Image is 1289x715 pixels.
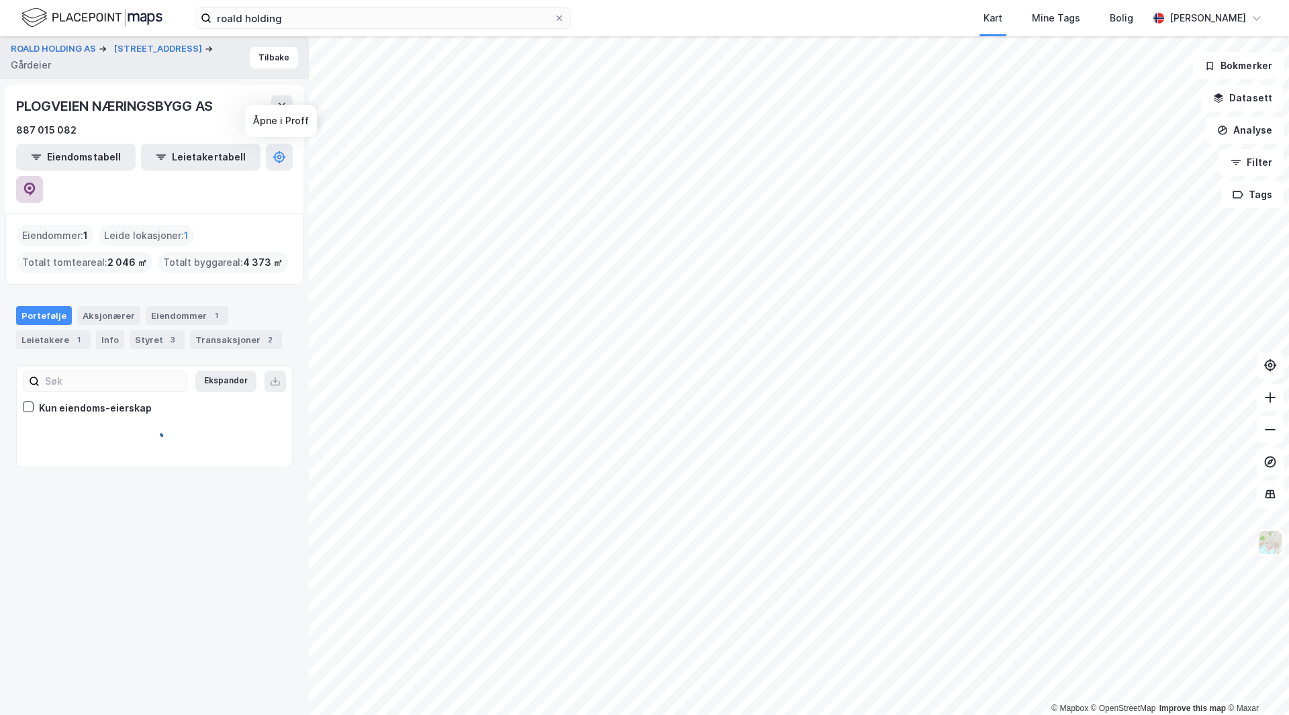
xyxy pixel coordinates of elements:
div: Portefølje [16,306,72,325]
iframe: Chat Widget [1222,651,1289,715]
img: spinner.a6d8c91a73a9ac5275cf975e30b51cfb.svg [144,429,165,450]
button: Tilbake [250,47,298,68]
div: Kun eiendoms-eierskap [39,400,152,416]
div: Totalt byggareal : [158,252,288,273]
span: 1 [184,228,189,244]
input: Søk på adresse, matrikkel, gårdeiere, leietakere eller personer [211,8,554,28]
button: Ekspander [195,371,256,392]
button: ROALD HOLDING AS [11,42,99,56]
button: Analyse [1206,117,1284,144]
div: 3 [166,333,179,346]
button: Datasett [1202,85,1284,111]
img: logo.f888ab2527a4732fd821a326f86c7f29.svg [21,6,162,30]
a: OpenStreetMap [1091,704,1156,713]
span: 4 373 ㎡ [243,254,283,271]
div: Kart [984,10,1002,26]
button: Tags [1221,181,1284,208]
div: PLOGVEIEN NÆRINGSBYGG AS [16,95,216,117]
input: Søk [40,371,187,391]
div: Gårdeier [11,57,51,73]
div: Mine Tags [1032,10,1080,26]
div: Eiendommer [146,306,228,325]
div: Styret [130,330,185,349]
div: 1 [72,333,85,346]
div: Totalt tomteareal : [17,252,152,273]
img: Z [1257,530,1283,555]
div: 887 015 082 [16,122,77,138]
button: Eiendomstabell [16,144,136,171]
div: [PERSON_NAME] [1169,10,1246,26]
div: 1 [209,309,223,322]
span: 1 [83,228,88,244]
div: Info [96,330,124,349]
button: Bokmerker [1193,52,1284,79]
div: Leide lokasjoner : [99,225,194,246]
a: Improve this map [1159,704,1226,713]
div: Kontrollprogram for chat [1222,651,1289,715]
div: Aksjonærer [77,306,140,325]
button: [STREET_ADDRESS] [114,42,205,56]
div: Eiendommer : [17,225,93,246]
div: Bolig [1110,10,1133,26]
div: 2 [263,333,277,346]
a: Mapbox [1051,704,1088,713]
div: Transaksjoner [190,330,282,349]
div: Leietakere [16,330,91,349]
button: Leietakertabell [141,144,260,171]
button: Filter [1219,149,1284,176]
span: 2 046 ㎡ [107,254,147,271]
